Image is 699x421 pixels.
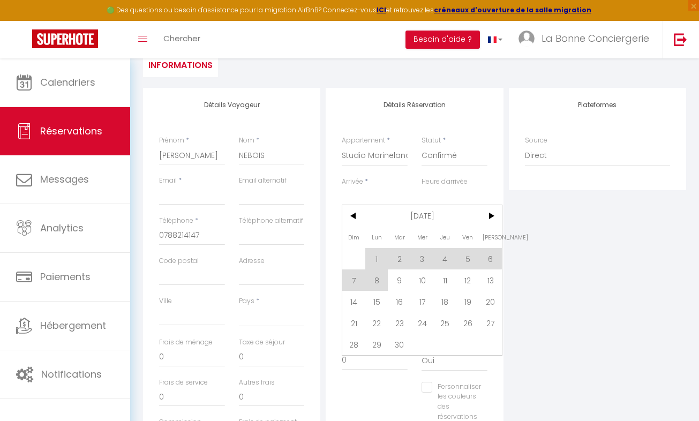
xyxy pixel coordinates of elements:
label: Heure d'arrivée [422,177,468,187]
span: 19 [456,291,479,312]
label: Frais de service [159,378,208,388]
span: Jeu [434,227,457,248]
a: ... La Bonne Conciergerie [510,21,663,58]
label: Prénom [159,136,184,146]
span: 30 [388,334,411,355]
label: Appartement [342,136,385,146]
label: Taxe de séjour [239,337,285,348]
h4: Plateformes [525,101,670,109]
label: Frais de ménage [159,337,213,348]
label: Ville [159,296,172,306]
label: Email [159,176,177,186]
span: 16 [388,291,411,312]
span: Messages [40,172,89,186]
span: 15 [365,291,388,312]
h4: Détails Réservation [342,101,487,109]
span: Lun [365,227,388,248]
span: 6 [479,248,502,269]
a: ICI [377,5,386,14]
label: Email alternatif [239,176,287,186]
label: Arrivée [342,177,363,187]
h4: Détails Voyageur [159,101,304,109]
span: 27 [479,312,502,334]
span: 28 [342,334,365,355]
span: Hébergement [40,319,106,332]
span: [DATE] [365,205,479,227]
span: Dim [342,227,365,248]
label: Pays [239,296,254,306]
img: ... [518,31,535,47]
span: 3 [411,248,434,269]
span: Mar [388,227,411,248]
span: 21 [342,312,365,334]
span: La Bonne Conciergerie [542,32,649,45]
span: 11 [434,269,457,291]
span: 22 [365,312,388,334]
span: Réservations [40,124,102,138]
span: 7 [342,269,365,291]
span: 10 [411,269,434,291]
span: 4 [434,248,457,269]
label: Téléphone [159,216,193,226]
span: 8 [365,269,388,291]
img: Super Booking [32,29,98,48]
span: 13 [479,269,502,291]
span: 18 [434,291,457,312]
label: Téléphone alternatif [239,216,303,226]
label: Adresse [239,256,265,266]
span: 24 [411,312,434,334]
span: < [342,205,365,227]
li: Informations [143,51,218,77]
span: 1 [365,248,388,269]
label: Autres frais [239,378,275,388]
button: Ouvrir le widget de chat LiveChat [9,4,41,36]
span: 9 [388,269,411,291]
span: 5 [456,248,479,269]
span: 20 [479,291,502,312]
span: Notifications [41,367,102,381]
button: Besoin d'aide ? [405,31,480,49]
span: Paiements [40,270,91,283]
span: Chercher [163,33,200,44]
a: Chercher [155,21,208,58]
span: 29 [365,334,388,355]
label: Nom [239,136,254,146]
span: [PERSON_NAME] [479,227,502,248]
span: 26 [456,312,479,334]
label: Code postal [159,256,199,266]
span: Ven [456,227,479,248]
label: Source [525,136,547,146]
span: Mer [411,227,434,248]
label: Statut [422,136,441,146]
span: 12 [456,269,479,291]
span: Analytics [40,221,84,235]
a: créneaux d'ouverture de la salle migration [434,5,591,14]
span: 25 [434,312,457,334]
span: 2 [388,248,411,269]
span: > [479,205,502,227]
span: 17 [411,291,434,312]
span: 23 [388,312,411,334]
span: 14 [342,291,365,312]
img: logout [674,33,687,46]
span: Calendriers [40,76,95,89]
